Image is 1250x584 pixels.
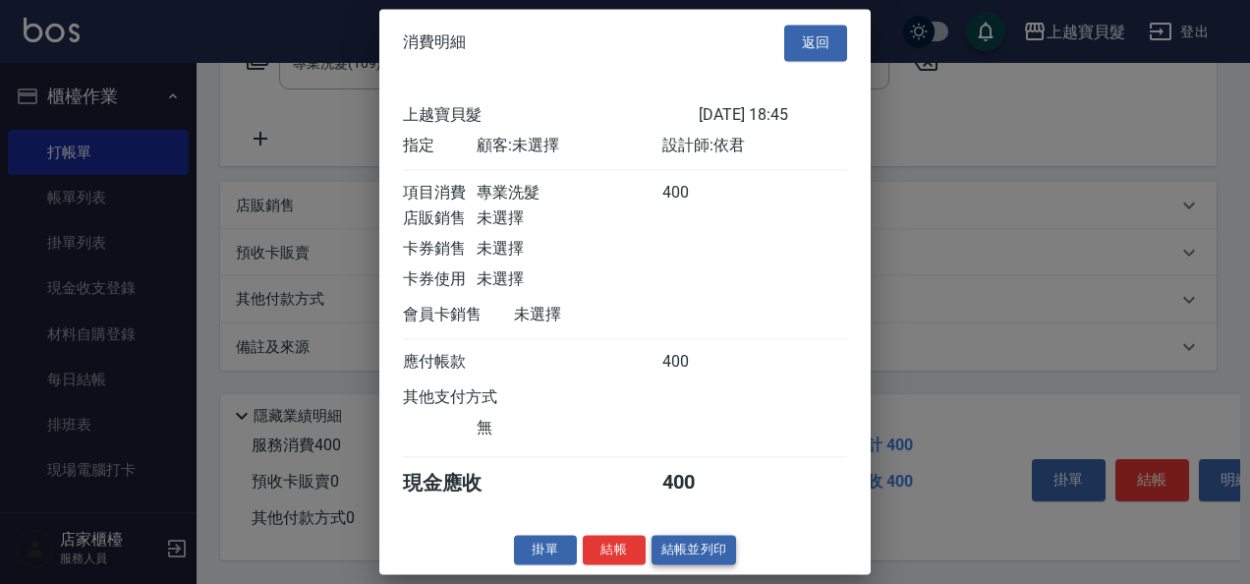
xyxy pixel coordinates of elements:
div: 卡券銷售 [403,239,477,260]
div: 項目消費 [403,183,477,204]
div: 卡券使用 [403,269,477,290]
div: 未選擇 [477,269,661,290]
div: 400 [662,470,736,496]
div: 指定 [403,136,477,156]
button: 結帳並列印 [652,535,737,565]
div: 設計師: 依君 [662,136,847,156]
button: 掛單 [514,535,577,565]
div: 其他支付方式 [403,387,551,408]
div: 會員卡銷售 [403,305,514,325]
div: 店販銷售 [403,208,477,229]
div: 專業洗髮 [477,183,661,204]
div: 未選擇 [477,208,661,229]
div: 顧客: 未選擇 [477,136,661,156]
button: 返回 [784,25,847,61]
div: 400 [662,183,736,204]
div: 400 [662,352,736,373]
div: 未選擇 [514,305,699,325]
button: 結帳 [583,535,646,565]
div: 應付帳款 [403,352,477,373]
div: [DATE] 18:45 [699,105,847,126]
span: 消費明細 [403,33,466,53]
div: 上越寶貝髮 [403,105,699,126]
div: 未選擇 [477,239,661,260]
div: 現金應收 [403,470,514,496]
div: 無 [477,418,661,438]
